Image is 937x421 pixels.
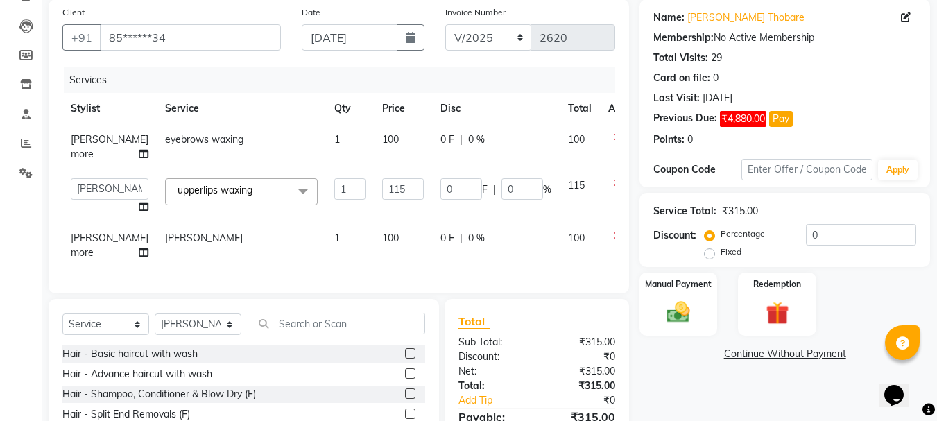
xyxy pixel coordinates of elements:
span: [PERSON_NAME] more [71,133,148,160]
img: _cash.svg [660,299,697,325]
button: Pay [769,111,793,127]
th: Price [374,93,432,124]
div: Service Total: [653,204,716,218]
div: [DATE] [703,91,732,105]
span: | [460,132,463,147]
span: F [482,182,488,197]
div: ₹0 [537,350,626,364]
input: Search or Scan [252,313,425,334]
div: ₹315.00 [537,364,626,379]
div: 0 [687,132,693,147]
span: [PERSON_NAME] more [71,232,148,259]
div: Previous Due: [653,111,717,127]
div: ₹0 [552,393,626,408]
div: Coupon Code [653,162,741,177]
th: Qty [326,93,374,124]
div: Sub Total: [448,335,537,350]
span: upperlips waxing [178,184,252,196]
div: Points: [653,132,685,147]
th: Total [560,93,600,124]
span: | [493,182,496,197]
th: Service [157,93,326,124]
input: Search by Name/Mobile/Email/Code [100,24,281,51]
span: 100 [382,232,399,244]
span: [PERSON_NAME] [165,232,243,244]
span: 1 [334,133,340,146]
input: Enter Offer / Coupon Code [741,159,872,180]
div: 29 [711,51,722,65]
label: Client [62,6,85,19]
div: ₹315.00 [537,379,626,393]
div: Discount: [448,350,537,364]
span: 0 F [440,132,454,147]
span: 0 % [468,231,485,246]
iframe: chat widget [879,366,923,407]
th: Disc [432,93,560,124]
label: Manual Payment [645,278,712,291]
span: 1 [334,232,340,244]
div: Total Visits: [653,51,708,65]
div: Hair - Basic haircut with wash [62,347,198,361]
div: 0 [713,71,719,85]
label: Fixed [721,246,741,258]
button: Apply [878,160,918,180]
button: +91 [62,24,101,51]
div: Last Visit: [653,91,700,105]
label: Date [302,6,320,19]
label: Percentage [721,227,765,240]
div: Name: [653,10,685,25]
span: | [460,231,463,246]
div: Hair - Shampoo, Conditioner & Blow Dry (F) [62,387,256,402]
span: Total [458,314,490,329]
div: Membership: [653,31,714,45]
span: 100 [568,232,585,244]
a: Continue Without Payment [642,347,927,361]
span: eyebrows waxing [165,133,243,146]
a: [PERSON_NAME] Thobare [687,10,805,25]
div: Hair - Advance haircut with wash [62,367,212,381]
a: Add Tip [448,393,551,408]
div: Net: [448,364,537,379]
div: Total: [448,379,537,393]
th: Stylist [62,93,157,124]
span: 115 [568,179,585,191]
th: Action [600,93,646,124]
span: 100 [568,133,585,146]
a: x [252,184,259,196]
span: 0 % [468,132,485,147]
img: _gift.svg [759,299,796,327]
div: ₹315.00 [722,204,758,218]
span: ₹4,880.00 [720,111,766,127]
div: Services [64,67,626,93]
div: No Active Membership [653,31,916,45]
div: Discount: [653,228,696,243]
span: 0 F [440,231,454,246]
div: ₹315.00 [537,335,626,350]
label: Invoice Number [445,6,506,19]
span: 100 [382,133,399,146]
label: Redemption [753,278,801,291]
span: % [543,182,551,197]
div: Card on file: [653,71,710,85]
